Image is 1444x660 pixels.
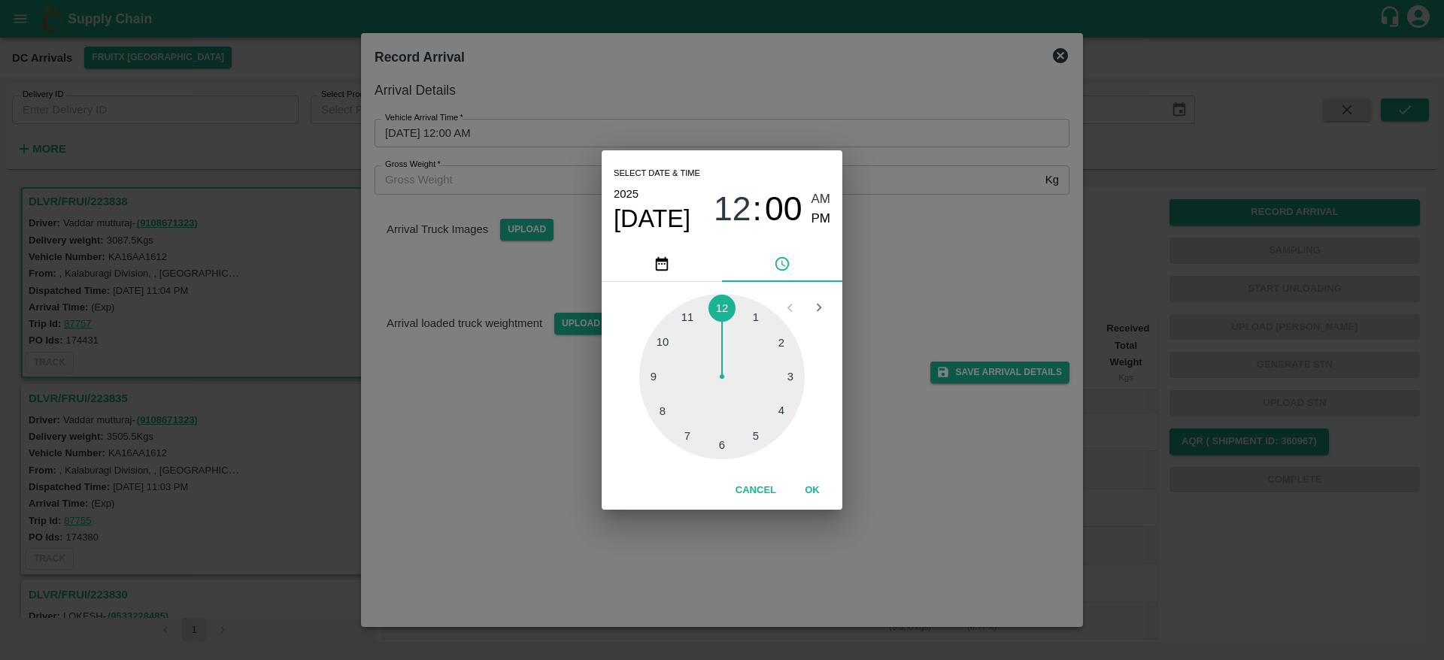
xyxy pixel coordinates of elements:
button: Cancel [730,477,782,504]
button: OK [788,477,836,504]
span: Select date & time [614,162,700,185]
button: 00 [765,189,802,229]
button: PM [811,209,831,229]
button: pick date [602,246,722,282]
span: : [753,189,762,229]
button: 12 [714,189,751,229]
button: 2025 [614,184,639,204]
button: [DATE] [614,204,690,234]
button: AM [811,189,831,210]
button: pick time [722,246,842,282]
button: Open next view [805,293,833,322]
